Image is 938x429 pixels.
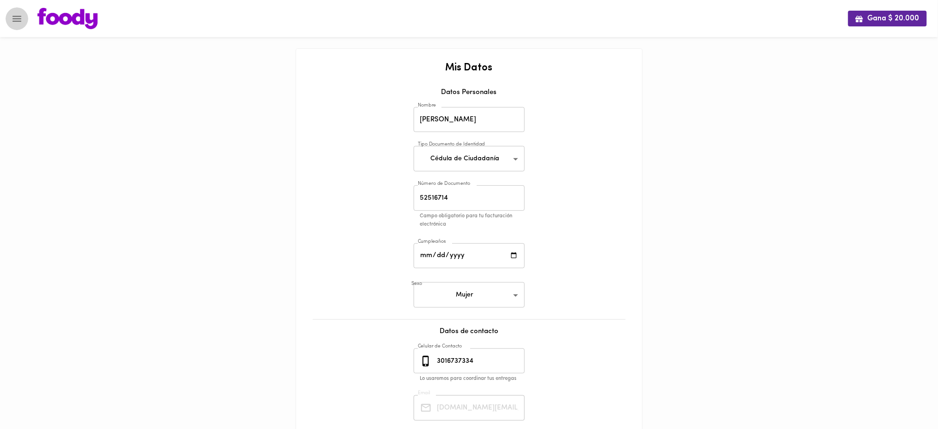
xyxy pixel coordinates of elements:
[411,281,422,288] label: Sexo
[37,8,98,29] img: logo.png
[414,282,525,308] div: Mujer
[305,327,633,346] div: Datos de contacto
[848,11,927,26] button: Gana $ 20.000
[414,185,525,211] input: Número de Documento
[414,107,525,132] input: Tu nombre
[420,212,531,229] p: Campo obligatorio para tu facturación electrónica
[6,7,28,30] button: Menu
[414,146,525,171] div: Cédula de Ciudadanía
[884,375,929,420] iframe: Messagebird Livechat Widget
[435,348,525,374] input: 3010000000
[856,14,919,23] span: Gana $ 20.000
[435,395,525,421] input: Tu Email
[420,375,531,383] p: Lo usaremos para coordinar tus entregas
[305,88,633,104] div: Datos Personales
[305,63,633,74] h2: Mis Datos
